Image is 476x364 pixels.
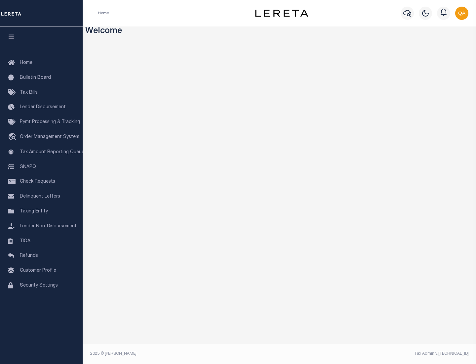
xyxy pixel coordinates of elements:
span: TIQA [20,239,30,243]
span: Customer Profile [20,268,56,273]
span: Order Management System [20,135,79,139]
li: Home [98,10,109,16]
img: svg+xml;base64,PHN2ZyB4bWxucz0iaHR0cDovL3d3dy53My5vcmcvMjAwMC9zdmciIHBvaW50ZXItZXZlbnRzPSJub25lIi... [455,7,468,20]
span: Check Requests [20,179,55,184]
span: Delinquent Letters [20,194,60,199]
span: SNAPQ [20,164,36,169]
i: travel_explore [8,133,19,142]
h3: Welcome [85,26,474,37]
span: Taxing Entity [20,209,48,214]
span: Tax Bills [20,90,38,95]
span: Lender Disbursement [20,105,66,110]
img: logo-dark.svg [255,10,308,17]
span: Home [20,61,32,65]
div: Tax Admin v.[TECHNICAL_ID] [284,351,469,357]
span: Lender Non-Disbursement [20,224,77,229]
span: Pymt Processing & Tracking [20,120,80,124]
div: 2025 © [PERSON_NAME]. [85,351,280,357]
span: Tax Amount Reporting Queue [20,150,84,155]
span: Security Settings [20,283,58,288]
span: Refunds [20,253,38,258]
span: Bulletin Board [20,75,51,80]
